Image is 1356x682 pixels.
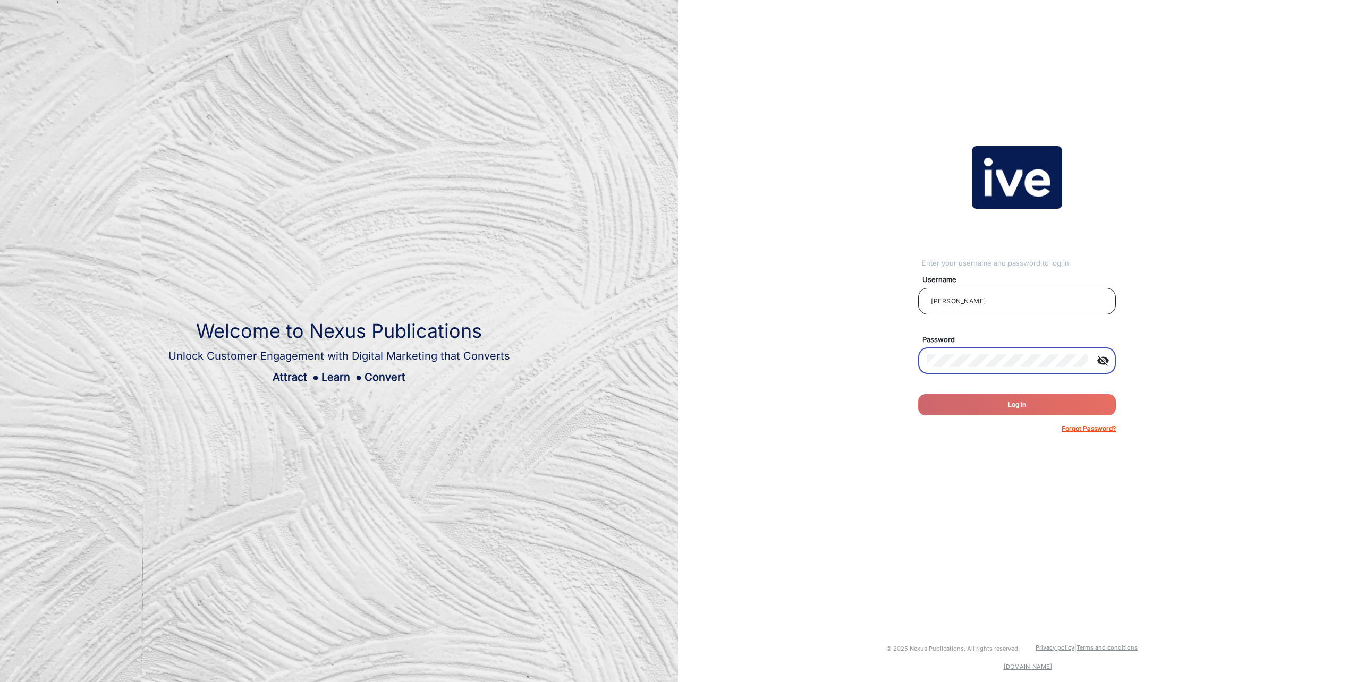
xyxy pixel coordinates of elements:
span: ● [355,371,362,383]
mat-label: Username [914,275,1128,285]
img: vmg-logo [972,146,1062,209]
input: Your username [927,295,1107,308]
span: ● [312,371,319,383]
a: | [1074,644,1077,651]
a: Privacy policy [1036,644,1074,651]
mat-label: Password [914,335,1128,345]
small: © 2025 Nexus Publications. All rights reserved. [886,645,1020,652]
a: [DOMAIN_NAME] [1004,663,1052,670]
div: Attract Learn Convert [168,369,510,385]
p: Forgot Password? [1062,424,1116,433]
button: Log In [918,394,1116,415]
div: Unlock Customer Engagement with Digital Marketing that Converts [168,348,510,364]
a: Terms and conditions [1077,644,1138,651]
mat-icon: visibility_off [1090,354,1116,367]
div: Enter your username and password to log in [922,258,1116,269]
h1: Welcome to Nexus Publications [168,320,510,343]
